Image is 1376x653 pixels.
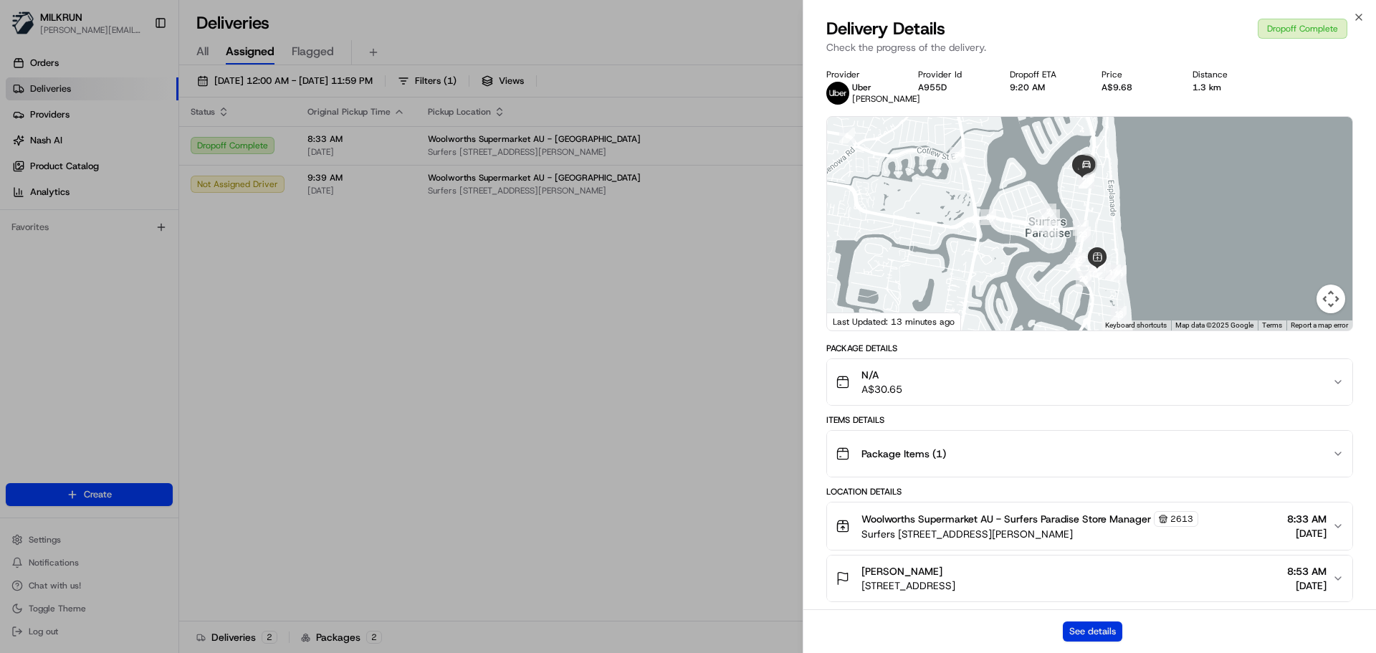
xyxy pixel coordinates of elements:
div: Price [1102,69,1170,80]
div: 7 [950,147,965,163]
div: 18 [1111,306,1127,322]
div: Items Details [826,414,1353,426]
button: Package Items (1) [827,431,1352,477]
div: Last Updated: 13 minutes ago [827,313,961,330]
img: uber-new-logo.jpeg [826,82,849,105]
span: A$30.65 [861,382,902,396]
div: 25 [1079,173,1094,189]
a: Report a map error [1291,321,1348,329]
div: 2 [1041,204,1056,219]
span: 8:33 AM [1287,512,1327,526]
span: Map data ©2025 Google [1175,321,1253,329]
div: 23 [1075,227,1091,242]
img: Google [831,312,878,330]
div: 9:20 AM [1010,82,1079,93]
span: Woolworths Supermarket AU - Surfers Paradise Store Manager [861,512,1151,526]
span: 2613 [1170,513,1193,525]
span: [STREET_ADDRESS] [861,578,955,593]
button: See details [1063,621,1122,642]
button: A955D [918,82,947,93]
span: N/A [861,368,902,382]
div: 8 [980,209,996,225]
div: 1.3 km [1193,82,1261,93]
span: [PERSON_NAME] [861,564,942,578]
div: 16 [1111,265,1127,281]
span: Package Items ( 1 ) [861,447,946,461]
button: [PERSON_NAME][STREET_ADDRESS]8:53 AM[DATE] [827,556,1352,601]
a: Open this area in Google Maps (opens a new window) [831,312,878,330]
button: N/AA$30.65 [827,359,1352,405]
div: Distance [1193,69,1261,80]
span: 8:53 AM [1287,564,1327,578]
div: 11 [1073,220,1089,236]
div: 22 [1076,271,1091,287]
div: Package Details [826,343,1353,354]
div: Provider [826,69,895,80]
button: Woolworths Supermarket AU - Surfers Paradise Store Manager2613Surfers [STREET_ADDRESS][PERSON_NAM... [827,502,1352,550]
span: Delivery Details [826,17,945,40]
div: 12 [1070,252,1086,268]
button: Map camera controls [1317,285,1345,313]
div: Provider Id [918,69,987,80]
button: Keyboard shortcuts [1105,320,1167,330]
span: [DATE] [1287,526,1327,540]
div: 9 [1029,217,1045,233]
div: 6 [839,128,855,143]
div: Location Details [826,486,1353,497]
div: 1 [1044,209,1060,225]
div: 13 [1095,262,1111,278]
div: 17 [1105,264,1121,280]
span: [PERSON_NAME] [852,93,920,105]
span: [DATE] [1287,578,1327,593]
div: A$9.68 [1102,82,1170,93]
p: Check the progress of the delivery. [826,40,1353,54]
span: Surfers [STREET_ADDRESS][PERSON_NAME] [861,527,1198,541]
div: 10 [1044,221,1060,237]
div: Dropoff ETA [1010,69,1079,80]
span: Uber [852,82,871,93]
a: Terms [1262,321,1282,329]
